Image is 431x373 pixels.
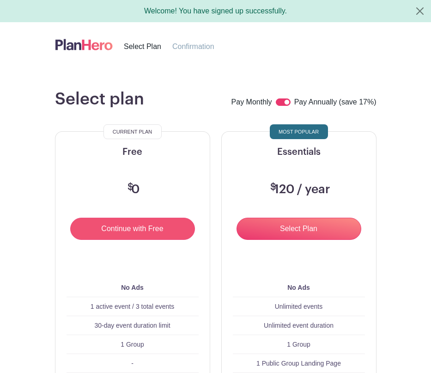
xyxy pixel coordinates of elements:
[55,89,144,109] h1: Select plan
[294,97,376,109] label: Pay Annually (save 17%)
[131,360,134,367] span: -
[237,218,361,240] input: Select Plan
[231,97,272,109] label: Pay Monthly
[124,43,161,50] span: Select Plan
[275,303,323,310] span: Unlimited events
[270,183,276,192] span: $
[256,360,341,367] span: 1 Public Group Landing Page
[233,147,365,158] h5: Essentials
[91,303,174,310] span: 1 active event / 3 total events
[113,126,152,137] span: Current Plan
[94,322,170,329] span: 30-day event duration limit
[125,182,140,197] h3: 0
[268,182,330,197] h3: 120 / year
[287,341,310,348] span: 1 Group
[121,341,144,348] span: 1 Group
[70,218,195,240] input: Continue with Free
[55,37,113,52] img: logo-507f7623f17ff9eddc593b1ce0a138ce2505c220e1c5a4e2b4648c50719b7d32.svg
[172,43,214,50] span: Confirmation
[67,147,199,158] h5: Free
[121,284,143,291] b: No Ads
[264,322,334,329] span: Unlimited event duration
[287,284,310,291] b: No Ads
[279,126,319,137] span: Most Popular
[127,183,134,192] span: $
